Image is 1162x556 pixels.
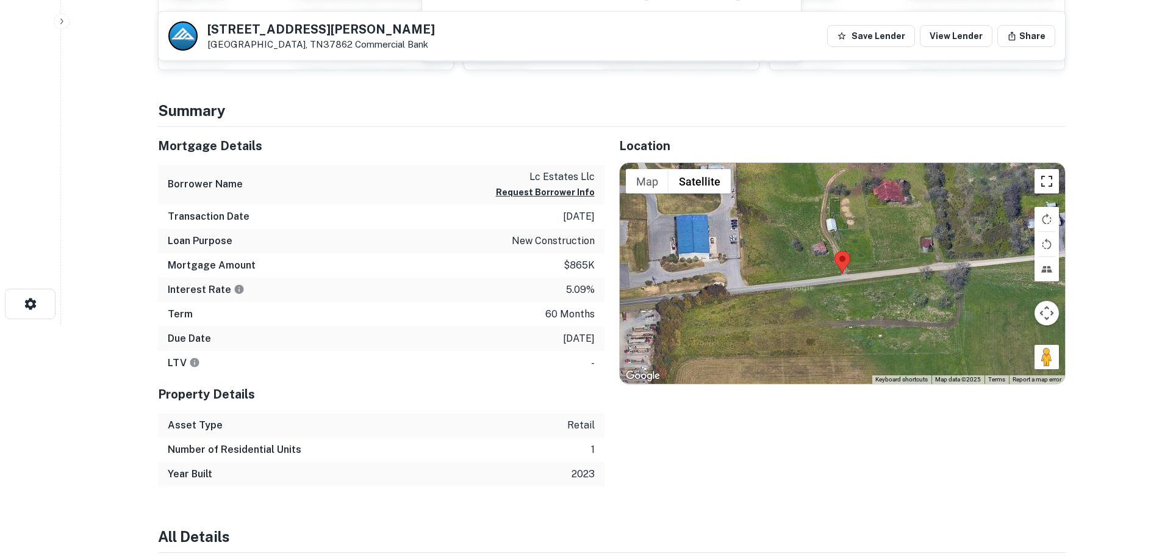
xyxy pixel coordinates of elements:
button: Keyboard shortcuts [875,375,928,384]
p: [DATE] [563,331,595,346]
h6: Interest Rate [168,283,245,297]
h6: Number of Residential Units [168,442,301,457]
p: lc estates llc [496,170,595,184]
h5: Property Details [158,385,604,403]
p: [GEOGRAPHIC_DATA], TN37862 [207,39,435,50]
button: Map camera controls [1035,301,1059,325]
p: 1 [591,442,595,457]
h6: Term [168,307,193,322]
img: Google [623,368,663,384]
p: - [591,356,595,370]
button: Rotate map counterclockwise [1035,232,1059,256]
a: Terms (opens in new tab) [988,376,1005,383]
svg: LTVs displayed on the website are for informational purposes only and may be reported incorrectly... [189,357,200,368]
button: Request Borrower Info [496,185,595,200]
p: 60 months [545,307,595,322]
span: Map data ©2025 [935,376,981,383]
button: Rotate map clockwise [1035,207,1059,231]
p: $865k [564,258,595,273]
p: 5.09% [566,283,595,297]
h6: Borrower Name [168,177,243,192]
h6: LTV [168,356,200,370]
h6: Year Built [168,467,212,482]
p: new construction [512,234,595,248]
button: Show street map [626,169,669,193]
p: retail [567,418,595,433]
h4: Summary [158,99,1066,121]
p: 2023 [572,467,595,482]
h6: Mortgage Amount [168,258,256,273]
h6: Loan Purpose [168,234,232,248]
a: Open this area in Google Maps (opens a new window) [623,368,663,384]
button: Show satellite imagery [669,169,731,193]
h5: Location [619,137,1066,155]
h6: Asset Type [168,418,223,433]
button: Tilt map [1035,257,1059,281]
h6: Transaction Date [168,209,249,224]
a: View Lender [920,25,992,47]
p: [DATE] [563,209,595,224]
button: Drag Pegman onto the map to open Street View [1035,345,1059,369]
a: Commercial Bank [355,39,428,49]
h5: [STREET_ADDRESS][PERSON_NAME] [207,23,435,35]
h6: Due Date [168,331,211,346]
h5: Mortgage Details [158,137,604,155]
svg: The interest rates displayed on the website are for informational purposes only and may be report... [234,284,245,295]
h4: All Details [158,525,1066,547]
iframe: Chat Widget [1101,458,1162,517]
a: Report a map error [1013,376,1061,383]
button: Share [997,25,1055,47]
button: Save Lender [827,25,915,47]
button: Toggle fullscreen view [1035,169,1059,193]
